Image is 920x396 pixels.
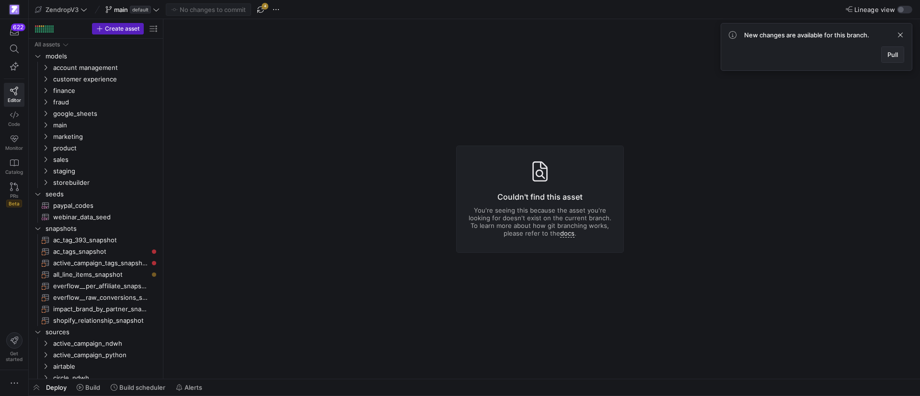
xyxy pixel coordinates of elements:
[46,384,67,391] span: Deploy
[103,3,162,16] button: maindefault
[854,6,895,13] span: Lineage view
[53,304,148,315] span: impact_brand_by_partner_snapshot​​​​​​​
[33,303,159,315] div: Press SPACE to select this row.
[53,74,158,85] span: customer experience
[11,23,25,31] div: 622
[34,41,60,48] div: All assets
[33,269,159,280] a: all_line_items_snapshot​​​​​​​
[53,212,148,223] span: webinar_data_seed​​​​​​
[33,50,159,62] div: Press SPACE to select this row.
[4,1,24,18] a: https://storage.googleapis.com/y42-prod-data-exchange/images/qZXOSqkTtPuVcXVzF40oUlM07HVTwZXfPK0U...
[33,211,159,223] div: Press SPACE to select this row.
[4,155,24,179] a: Catalog
[468,191,612,203] h3: Couldn't find this asset
[33,188,159,200] div: Press SPACE to select this row.
[33,303,159,315] a: impact_brand_by_partner_snapshot​​​​​​​
[53,177,158,188] span: storebuilder
[33,246,159,257] a: ac_tags_snapshot​​​​​​​
[33,326,159,338] div: Press SPACE to select this row.
[33,165,159,177] div: Press SPACE to select this row.
[106,379,170,396] button: Build scheduler
[33,234,159,246] div: Press SPACE to select this row.
[33,315,159,326] a: shopify_relationship_snapshot​​​​​​​
[105,25,139,32] span: Create asset
[33,338,159,349] div: Press SPACE to select this row.
[46,6,79,13] span: ZendropV3
[53,85,158,96] span: finance
[53,338,158,349] span: active_campaign_ndwh
[33,108,159,119] div: Press SPACE to select this row.
[4,328,24,366] button: Getstarted
[5,169,23,175] span: Catalog
[53,361,158,372] span: airtable
[33,177,159,188] div: Press SPACE to select this row.
[53,235,148,246] span: ac_tag_393_snapshot​​​​​​​
[33,119,159,131] div: Press SPACE to select this row.
[4,23,24,40] button: 622
[8,121,20,127] span: Code
[33,292,159,303] a: everflow__raw_conversions_snapshot​​​​​​​
[184,384,202,391] span: Alerts
[33,315,159,326] div: Press SPACE to select this row.
[53,108,158,119] span: google_sheets
[33,269,159,280] div: Press SPACE to select this row.
[53,315,148,326] span: shopify_relationship_snapshot​​​​​​​
[53,131,158,142] span: marketing
[468,206,612,237] p: You're seeing this because the asset you're looking for doesn't exist on the current branch. To l...
[744,31,869,39] span: New changes are available for this branch.
[33,349,159,361] div: Press SPACE to select this row.
[46,51,158,62] span: models
[53,143,158,154] span: product
[53,166,158,177] span: staging
[4,107,24,131] a: Code
[4,179,24,211] a: PRsBeta
[53,246,148,257] span: ac_tags_snapshot​​​​​​​
[33,280,159,292] div: Press SPACE to select this row.
[33,200,159,211] div: Press SPACE to select this row.
[46,327,158,338] span: sources
[53,373,158,384] span: circle_ndwh
[72,379,104,396] button: Build
[53,292,148,303] span: everflow__raw_conversions_snapshot​​​​​​​
[33,280,159,292] a: everflow__per_affiliate_snapshot​​​​​​​
[85,384,100,391] span: Build
[53,350,158,361] span: active_campaign_python
[33,372,159,384] div: Press SPACE to select this row.
[53,281,148,292] span: everflow__per_affiliate_snapshot​​​​​​​
[53,154,158,165] span: sales
[33,211,159,223] a: webinar_data_seed​​​​​​
[887,51,898,58] span: Pull
[33,257,159,269] div: Press SPACE to select this row.
[4,131,24,155] a: Monitor
[53,269,148,280] span: all_line_items_snapshot​​​​​​​
[33,361,159,372] div: Press SPACE to select this row.
[33,39,159,50] div: Press SPACE to select this row.
[4,83,24,107] a: Editor
[33,131,159,142] div: Press SPACE to select this row.
[172,379,207,396] button: Alerts
[33,234,159,246] a: ac_tag_393_snapshot​​​​​​​
[33,200,159,211] a: paypal_codes​​​​​​
[53,97,158,108] span: fraud
[881,46,904,63] button: Pull
[53,62,158,73] span: account management
[130,6,151,13] span: default
[560,229,575,238] a: docs
[33,73,159,85] div: Press SPACE to select this row.
[6,200,22,207] span: Beta
[92,23,144,34] button: Create asset
[33,142,159,154] div: Press SPACE to select this row.
[6,351,23,362] span: Get started
[8,97,21,103] span: Editor
[46,189,158,200] span: seeds
[33,154,159,165] div: Press SPACE to select this row.
[46,223,158,234] span: snapshots
[33,257,159,269] a: active_campaign_tags_snapshot​​​​​​​
[53,200,148,211] span: paypal_codes​​​​​​
[10,5,19,14] img: https://storage.googleapis.com/y42-prod-data-exchange/images/qZXOSqkTtPuVcXVzF40oUlM07HVTwZXfPK0U...
[33,3,90,16] button: ZendropV3
[10,193,18,199] span: PRs
[53,258,148,269] span: active_campaign_tags_snapshot​​​​​​​
[33,292,159,303] div: Press SPACE to select this row.
[114,6,128,13] span: main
